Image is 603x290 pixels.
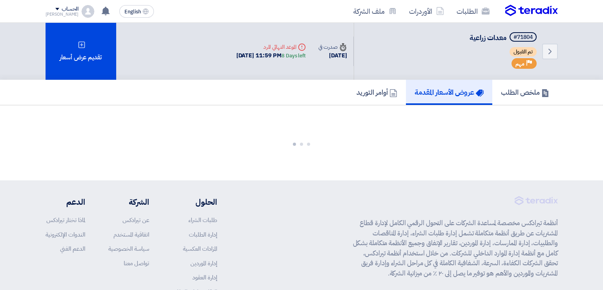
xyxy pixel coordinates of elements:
[122,216,149,224] a: عن تيرادكس
[188,216,217,224] a: طلبات الشراء
[82,5,94,18] img: profile_test.png
[46,196,85,208] li: الدعم
[318,51,347,60] div: [DATE]
[515,60,524,68] span: مهم
[183,244,217,253] a: المزادات العكسية
[513,35,533,40] div: #71804
[108,196,149,208] li: الشركة
[492,80,558,105] a: ملخص الطلب
[108,244,149,253] a: سياسة الخصوصية
[281,52,306,60] div: 8 Days left
[353,218,558,278] p: أنظمة تيرادكس مخصصة لمساعدة الشركات على التحول الرقمي الكامل لإدارة قطاع المشتريات عن طريق أنظمة ...
[348,80,406,105] a: أوامر التوريد
[415,88,484,97] h5: عروض الأسعار المقدمة
[46,230,85,239] a: الندوات الإلكترونية
[236,51,306,60] div: [DATE] 11:59 PM
[124,259,149,268] a: تواصل معنا
[60,244,85,253] a: الدعم الفني
[62,6,79,13] div: الحساب
[46,12,79,17] div: [PERSON_NAME]
[501,88,549,97] h5: ملخص الطلب
[403,2,450,20] a: الأوردرات
[190,259,217,268] a: إدارة الموردين
[236,43,306,51] div: الموعد النهائي للرد
[450,2,496,20] a: الطلبات
[189,230,217,239] a: إدارة الطلبات
[192,273,217,282] a: إدارة العقود
[510,47,537,57] span: تم القبول
[46,216,85,224] a: لماذا تختار تيرادكس
[124,9,141,15] span: English
[173,196,217,208] li: الحلول
[119,5,154,18] button: English
[347,2,403,20] a: ملف الشركة
[46,23,116,80] div: تقديم عرض أسعار
[470,32,538,43] h5: معدات زراعية
[356,88,397,97] h5: أوامر التوريد
[113,230,149,239] a: اتفاقية المستخدم
[406,80,492,105] a: عروض الأسعار المقدمة
[318,43,347,51] div: صدرت في
[470,32,506,43] span: معدات زراعية
[505,5,558,17] img: Teradix logo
